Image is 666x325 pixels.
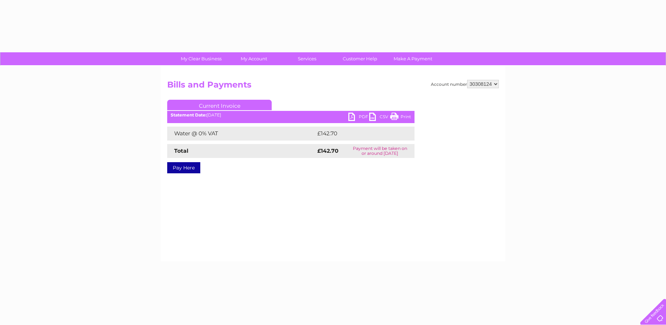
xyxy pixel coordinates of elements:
a: Current Invoice [167,100,272,110]
a: Pay Here [167,162,200,173]
a: Print [390,113,411,123]
a: Make A Payment [384,52,442,65]
strong: Total [174,148,188,154]
td: £142.70 [316,127,402,141]
div: [DATE] [167,113,415,118]
td: Payment will be taken on or around [DATE] [345,144,415,158]
h2: Bills and Payments [167,80,499,93]
div: Account number [431,80,499,88]
a: CSV [369,113,390,123]
a: PDF [348,113,369,123]
a: My Account [225,52,283,65]
a: Services [278,52,336,65]
td: Water @ 0% VAT [167,127,316,141]
a: Customer Help [331,52,389,65]
a: My Clear Business [172,52,230,65]
b: Statement Date: [171,112,207,118]
strong: £142.70 [317,148,339,154]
